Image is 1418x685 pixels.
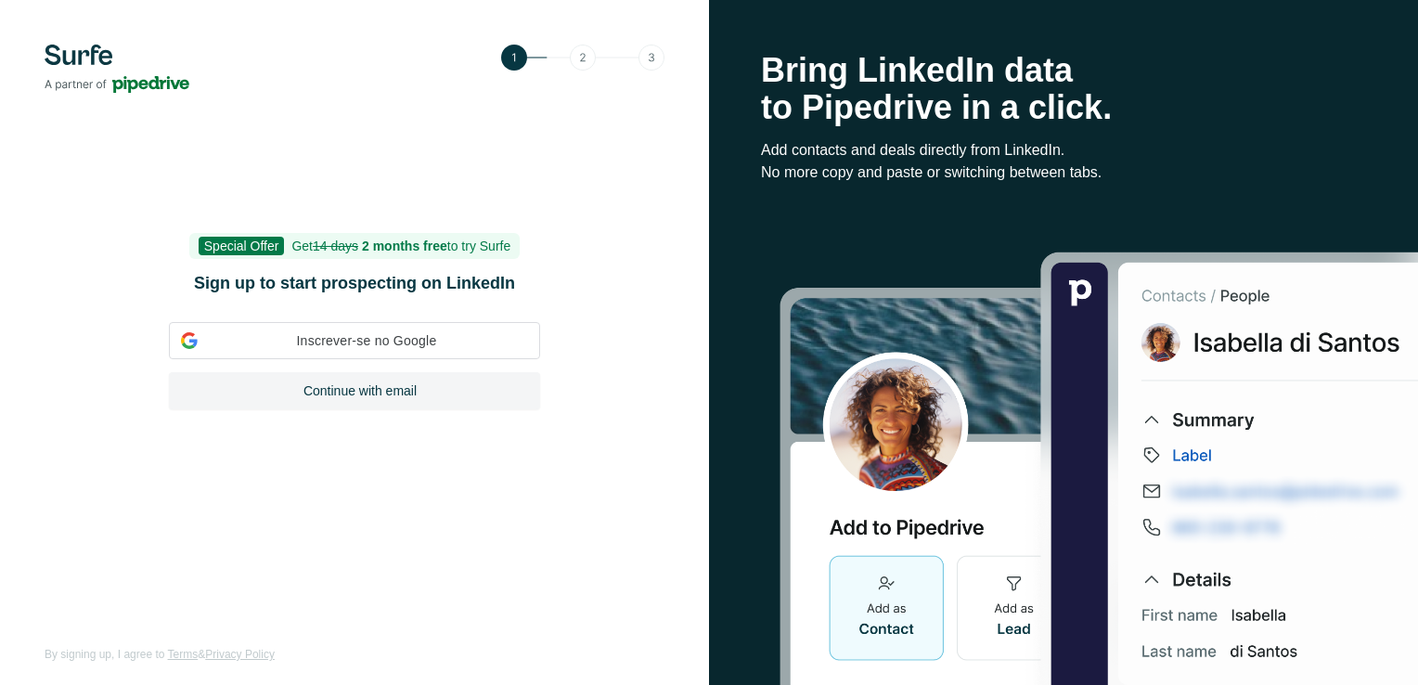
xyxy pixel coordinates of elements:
[291,239,510,253] span: Get to try Surfe
[761,139,1366,162] p: Add contacts and deals directly from LinkedIn.
[205,331,528,351] span: Inscrever-se no Google
[45,45,189,93] img: Surfe's logo
[169,270,540,296] h1: Sign up to start prospecting on LinkedIn
[198,648,205,661] span: &
[169,322,540,359] div: Inscrever-se no Google
[168,648,199,661] a: Terms
[362,239,447,253] b: 2 months free
[761,162,1366,184] p: No more copy and paste or switching between tabs.
[761,52,1366,126] h1: Bring LinkedIn data to Pipedrive in a click.
[780,251,1418,685] img: Surfe Stock Photo - Selling good vibes
[199,237,285,255] span: Special Offer
[45,648,164,661] span: By signing up, I agree to
[313,239,358,253] s: 14 days
[205,648,275,661] a: Privacy Policy
[303,381,417,400] span: Continue with email
[501,45,664,71] img: Step 1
